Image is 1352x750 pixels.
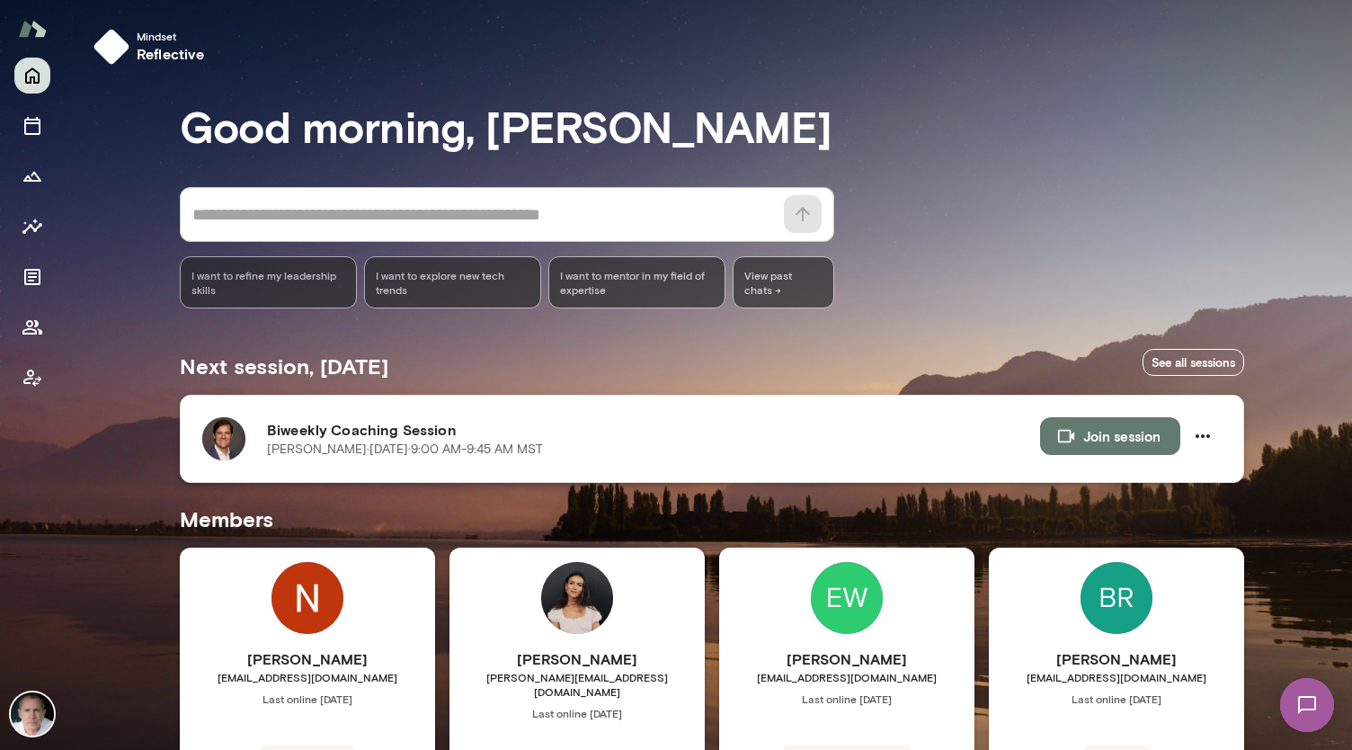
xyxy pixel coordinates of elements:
[364,256,541,308] div: I want to explore new tech trends
[719,692,974,706] span: Last online [DATE]
[14,360,50,396] button: Client app
[267,419,1040,441] h6: Biweekly Coaching Session
[449,706,705,720] span: Last online [DATE]
[191,268,345,297] span: I want to refine my leadership skills
[180,256,357,308] div: I want to refine my leadership skills
[733,256,834,308] span: View past chats ->
[93,29,129,65] img: mindset
[267,441,543,459] p: [PERSON_NAME] · [DATE] · 9:00 AM-9:45 AM MST
[14,309,50,345] button: Members
[548,256,725,308] div: I want to mentor in my field of expertise
[180,101,1244,151] h3: Good morning, [PERSON_NAME]
[11,692,54,736] img: Mike Lane
[1143,349,1244,377] a: See all sessions
[989,692,1244,706] span: Last online [DATE]
[449,648,705,670] h6: [PERSON_NAME]
[989,670,1244,684] span: [EMAIL_ADDRESS][DOMAIN_NAME]
[180,670,435,684] span: [EMAIL_ADDRESS][DOMAIN_NAME]
[1081,562,1152,634] img: Brad Lookabaugh
[180,648,435,670] h6: [PERSON_NAME]
[719,670,974,684] span: [EMAIL_ADDRESS][DOMAIN_NAME]
[541,562,613,634] img: Emma Bates
[86,22,219,72] button: Mindsetreflective
[14,259,50,295] button: Documents
[271,562,343,634] img: Nicky Berger
[18,12,47,46] img: Mento
[376,268,529,297] span: I want to explore new tech trends
[14,209,50,245] button: Insights
[14,158,50,194] button: Growth Plan
[560,268,714,297] span: I want to mentor in my field of expertise
[14,58,50,94] button: Home
[180,692,435,706] span: Last online [DATE]
[180,504,1244,533] h5: Members
[719,648,974,670] h6: [PERSON_NAME]
[449,670,705,699] span: [PERSON_NAME][EMAIL_ADDRESS][DOMAIN_NAME]
[811,562,883,634] img: Edward Wexler-Beron
[137,43,205,65] h6: reflective
[1040,417,1180,455] button: Join session
[137,29,205,43] span: Mindset
[989,648,1244,670] h6: [PERSON_NAME]
[14,108,50,144] button: Sessions
[180,352,388,380] h5: Next session, [DATE]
